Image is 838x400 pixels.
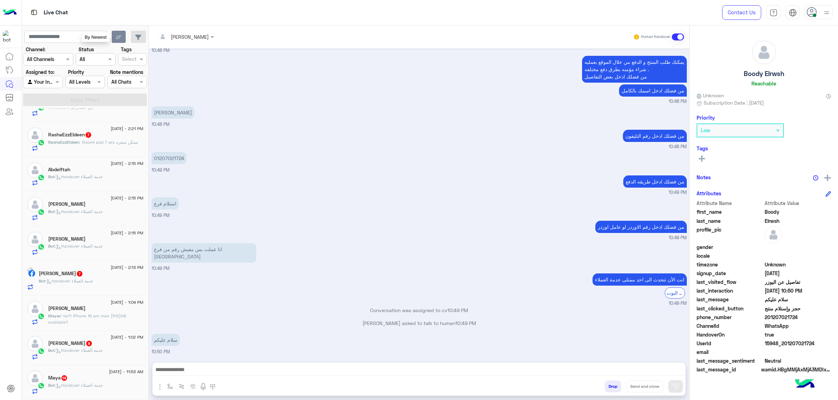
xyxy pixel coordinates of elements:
span: [DATE] - 1:02 PM [111,334,143,340]
span: : Handover خدمة العملاء [55,243,103,249]
img: picture [27,267,34,274]
img: add [824,175,831,181]
img: send voice note [199,383,207,391]
button: Drop [605,380,621,392]
h6: Tags [697,145,831,151]
img: 1403182699927242 [3,30,15,43]
span: [DATE] - 2:15 PM [111,230,143,236]
span: last_interaction [697,287,763,294]
img: make a call [210,384,215,390]
p: 1/9/2025, 10:49 PM [623,175,687,188]
span: Bot [48,383,55,388]
span: last_clicked_button [697,305,763,312]
span: search [94,33,102,41]
span: 10:49 PM [669,189,687,196]
img: WhatsApp [38,174,45,181]
span: 10:50 PM [152,349,170,354]
img: notes [813,175,818,181]
span: 10:49 PM [447,307,468,313]
span: 10:49 PM [669,300,687,307]
span: 2025-09-01T19:50:30.096Z [765,287,831,294]
img: hulul-logo.png [793,372,817,397]
span: Boody [765,208,831,216]
span: [DATE] - 2:21 PM [111,126,143,132]
span: 10:49 PM [152,213,170,218]
img: defaultAdmin.png [27,162,43,178]
span: last_visited_flow [697,278,763,286]
img: send message [672,383,679,390]
span: 10:48 PM [152,122,170,127]
img: create order [190,384,196,389]
p: 1/9/2025, 10:48 PM [152,106,194,119]
p: [PERSON_NAME] asked to talk to human [152,319,687,327]
span: null [765,243,831,251]
a: tab [766,5,780,20]
p: 1/9/2025, 10:49 PM [152,243,256,263]
img: WhatsApp [38,209,45,216]
span: 2 [765,322,831,330]
label: Assigned to: [26,68,54,76]
span: signup_date [697,270,763,277]
span: [DATE] - 2:15 PM [111,195,143,201]
label: Channel: [26,46,45,53]
span: Subscription Date : [DATE] [704,99,764,106]
span: Sh.elawam [48,105,69,110]
a: Contact Us [722,5,761,20]
span: Xiaomi pad 7 pro ممكن سعره [79,139,138,145]
img: Facebook [28,270,35,277]
p: 1/9/2025, 10:49 PM [152,152,186,164]
button: Trigger scenario [176,380,188,392]
button: select flow [164,380,176,392]
span: Unknown [765,261,831,268]
label: Priority [68,68,84,76]
h5: Mohammed Hassan [48,236,86,242]
span: : Handover خدمة العملاء [45,278,93,284]
span: wamid.HBgMMjAxMjA3MDIxNzI0FQIAEhggQTJBRDU2NkVFMEYzQkIyNTRBNjYyMjBFMzBCMUIzRjIA [761,366,831,373]
span: RashaEzzEldeen [48,139,79,145]
h5: Maya [48,375,68,381]
button: search [89,31,106,46]
span: Mayar [48,313,61,318]
span: 10:48 PM [669,98,687,105]
img: defaultAdmin.png [27,336,43,352]
label: Tags [121,46,132,53]
div: Select [121,55,137,64]
span: حجز وإستلام منتج [765,305,831,312]
span: Bot [39,278,45,284]
h5: Abdelftah [48,167,70,173]
h5: RashaEzzEldeen [48,132,92,138]
button: Send and close [626,380,663,392]
img: defaultAdmin.png [27,370,43,386]
span: Bot [48,174,55,179]
span: Elrwsh [765,217,831,225]
p: 1/9/2025, 10:48 PM [582,56,687,83]
p: 1/9/2025, 10:49 PM [152,197,179,210]
span: : Handover خدمة العملاء [55,383,103,388]
h5: Mayar Ebrahim [48,305,86,311]
span: Attribute Name [697,199,763,207]
img: defaultAdmin.png [27,232,43,247]
span: Bot [48,348,55,353]
span: ChannelId [697,322,763,330]
span: : Handover خدمة العملاء [55,174,103,179]
p: 1/9/2025, 10:48 PM [619,84,687,97]
span: Attribute Value [765,199,831,207]
span: UserId [697,340,763,347]
span: : Handover خدمة العملاء [55,209,103,214]
h5: Mahmoud Sharaf [48,201,86,207]
span: last_message_id [697,366,760,373]
span: 10:49 PM [152,266,170,271]
img: select flow [167,384,173,389]
div: الرجوع الى البوت [665,287,685,298]
span: locale [697,252,763,259]
button: Apply Filters [23,93,147,106]
span: سلام عليكم [765,296,831,303]
small: Human Handover [641,34,670,40]
img: WhatsApp [38,348,45,355]
img: WhatsApp [38,243,45,250]
span: 201207021724 [765,314,831,321]
span: HandoverOn [697,331,763,338]
span: [DATE] - 2:15 PM [111,160,143,167]
span: 10:49 PM [152,167,170,173]
img: defaultAdmin.png [27,127,43,143]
